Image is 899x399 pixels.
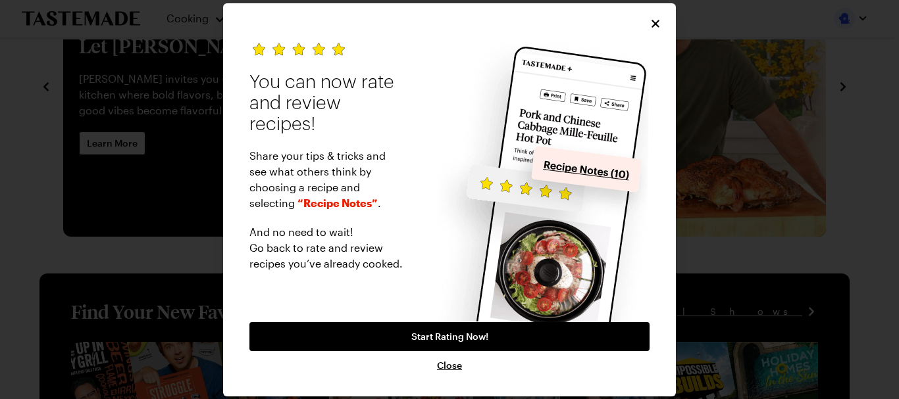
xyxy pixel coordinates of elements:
span: Start Rating Now! [411,330,488,343]
button: Close [648,16,663,31]
p: Share your tips & tricks and see what others think by choosing a recipe and selecting . [249,148,404,211]
h2: You can now rate and review recipes! [249,72,404,135]
span: “Recipe Notes” [297,197,378,209]
a: Start Rating Now! [249,322,650,351]
button: Close [437,359,462,372]
p: And no need to wait! Go back to rate and review recipes you’ve already cooked. [249,224,404,271]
